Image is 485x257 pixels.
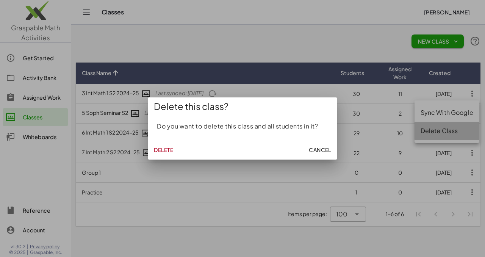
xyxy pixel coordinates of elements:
button: Delete [151,143,176,157]
span: Delete this class? [154,100,228,113]
button: Cancel [306,143,334,157]
div: Do you want to delete this class and all students in it? [148,116,337,140]
span: Delete [154,146,173,153]
span: Cancel [309,146,331,153]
